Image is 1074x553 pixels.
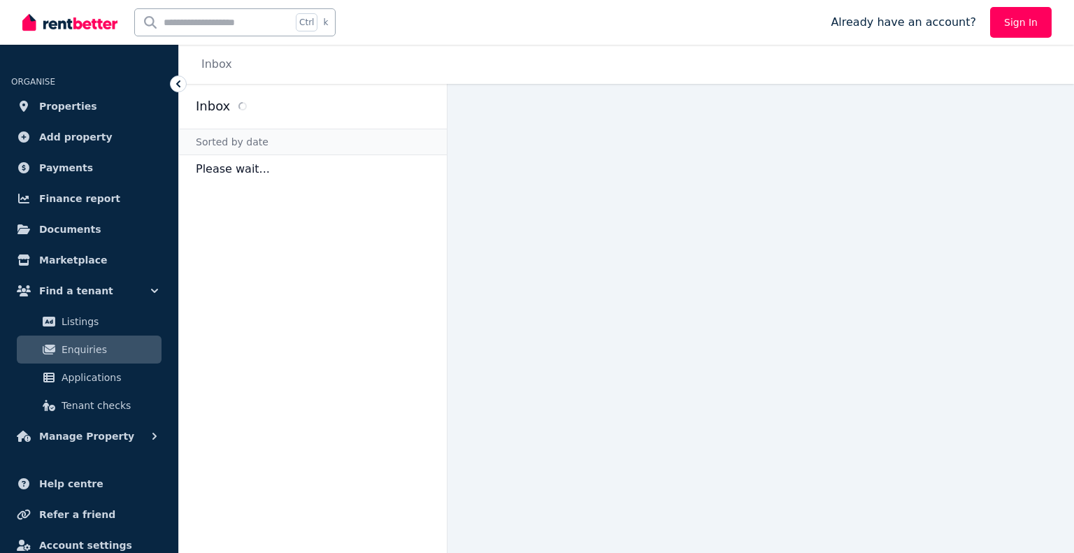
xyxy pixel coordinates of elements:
span: Properties [39,98,97,115]
nav: Breadcrumb [179,45,249,84]
p: Please wait... [179,155,447,183]
a: Applications [17,364,162,392]
span: ORGANISE [11,77,55,87]
h2: Inbox [196,96,230,116]
a: Sign In [990,7,1052,38]
a: Listings [17,308,162,336]
span: Refer a friend [39,506,115,523]
span: Ctrl [296,13,317,31]
button: Find a tenant [11,277,167,305]
a: Inbox [201,57,232,71]
a: Properties [11,92,167,120]
span: Manage Property [39,428,134,445]
a: Help centre [11,470,167,498]
a: Enquiries [17,336,162,364]
div: Sorted by date [179,129,447,155]
span: Already have an account? [831,14,976,31]
span: Documents [39,221,101,238]
a: Add property [11,123,167,151]
span: Add property [39,129,113,145]
span: Payments [39,159,93,176]
a: Marketplace [11,246,167,274]
span: Enquiries [62,341,156,358]
span: Find a tenant [39,282,113,299]
img: RentBetter [22,12,117,33]
span: Finance report [39,190,120,207]
span: Listings [62,313,156,330]
a: Refer a friend [11,501,167,529]
a: Finance report [11,185,167,213]
a: Payments [11,154,167,182]
span: k [323,17,328,28]
button: Manage Property [11,422,167,450]
a: Tenant checks [17,392,162,419]
span: Marketplace [39,252,107,268]
span: Tenant checks [62,397,156,414]
span: Applications [62,369,156,386]
a: Documents [11,215,167,243]
span: Help centre [39,475,103,492]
